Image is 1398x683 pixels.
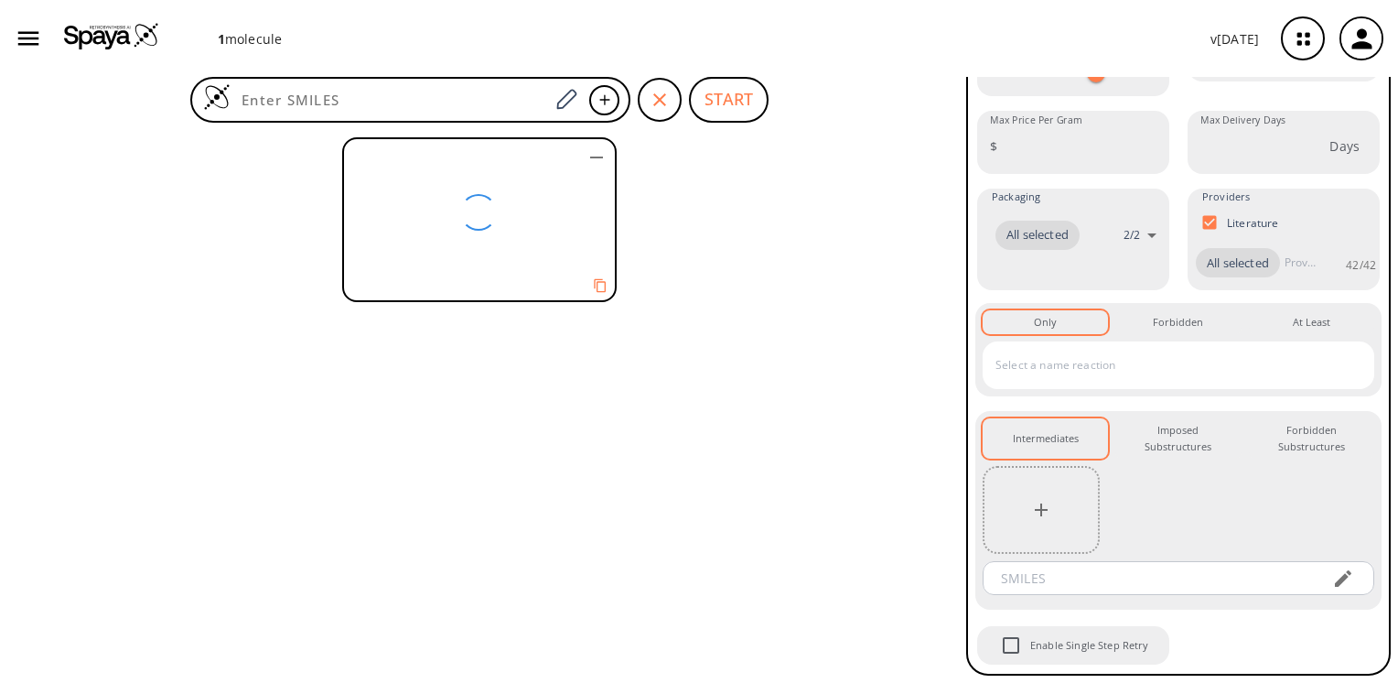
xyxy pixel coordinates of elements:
button: START [689,77,769,123]
input: Enter SMILES [231,91,549,109]
strong: 1 [218,30,225,48]
p: v [DATE] [1210,29,1259,49]
span: All selected [995,226,1080,244]
div: Only [1034,314,1057,331]
div: At Least [1293,314,1330,331]
button: Forbidden [1115,310,1241,334]
label: Max Price Per Gram [990,114,1082,127]
div: Forbidden [1153,314,1203,331]
img: Logo Spaya [203,83,231,111]
p: Literature [1227,215,1279,231]
div: When Single Step Retry is enabled, if no route is found during retrosynthesis, a retry is trigger... [975,624,1171,667]
input: Provider name [1280,248,1320,277]
button: Intermediates [983,418,1108,460]
span: Providers [1202,189,1250,205]
label: Max Delivery Days [1200,114,1285,127]
span: Packaging [992,189,1040,205]
p: Days [1329,136,1360,156]
img: Logo Spaya [64,22,159,49]
div: Imposed Substructures [1130,422,1226,456]
p: 42 / 42 [1346,257,1376,273]
button: At Least [1249,310,1374,334]
button: Copy to clipboard [586,271,615,300]
button: Imposed Substructures [1115,418,1241,460]
p: molecule [218,29,282,49]
button: Forbidden Substructures [1249,418,1374,460]
div: Forbidden Substructures [1264,422,1360,456]
p: $ [990,136,997,156]
span: Enable Single Step Retry [992,626,1030,665]
input: SMILES [988,561,1317,595]
div: Intermediates [1013,430,1079,447]
span: All selected [1196,255,1280,273]
p: 2 / 2 [1124,227,1140,243]
input: Select a name reaction [991,351,1339,380]
button: Only [983,310,1108,334]
span: Enable Single Step Retry [1030,637,1149,654]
